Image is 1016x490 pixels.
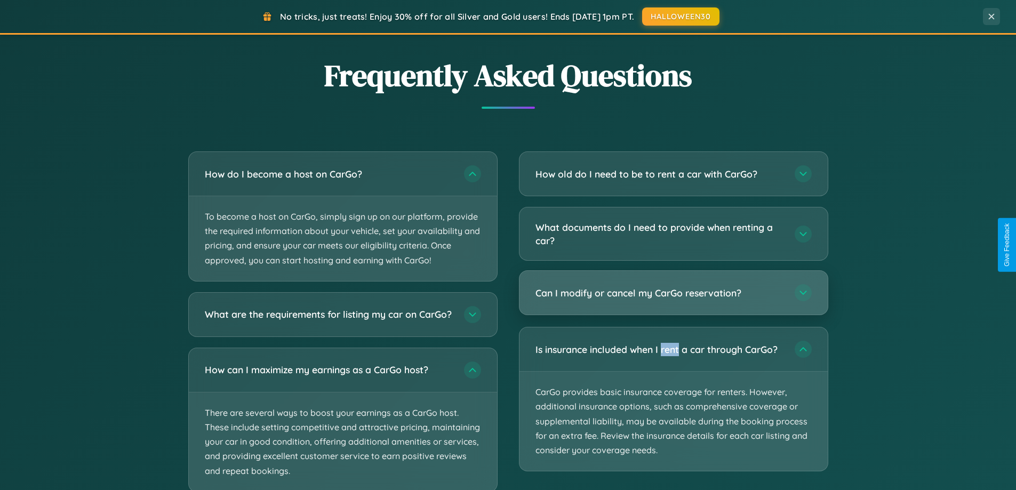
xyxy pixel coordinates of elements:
[1003,223,1011,267] div: Give Feedback
[535,167,784,181] h3: How old do I need to be to rent a car with CarGo?
[280,11,634,22] span: No tricks, just treats! Enjoy 30% off for all Silver and Gold users! Ends [DATE] 1pm PT.
[535,221,784,247] h3: What documents do I need to provide when renting a car?
[205,308,453,321] h3: What are the requirements for listing my car on CarGo?
[205,363,453,376] h3: How can I maximize my earnings as a CarGo host?
[642,7,719,26] button: HALLOWEEN30
[189,196,497,281] p: To become a host on CarGo, simply sign up on our platform, provide the required information about...
[535,286,784,300] h3: Can I modify or cancel my CarGo reservation?
[535,343,784,356] h3: Is insurance included when I rent a car through CarGo?
[188,55,828,96] h2: Frequently Asked Questions
[519,372,828,471] p: CarGo provides basic insurance coverage for renters. However, additional insurance options, such ...
[205,167,453,181] h3: How do I become a host on CarGo?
